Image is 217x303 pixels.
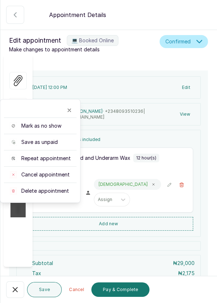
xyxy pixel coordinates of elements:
span: Cancel appointment [21,171,70,178]
p: ₦ [173,260,195,267]
span: Delete appointment [21,187,69,195]
span: Save as unpaid [21,138,58,146]
p: Tax [32,270,41,277]
span: 2,175 [182,270,195,276]
span: +234 8093510236 | [EMAIL_ADDRESS][DOMAIN_NAME] [31,108,145,120]
span: 29,000 [177,260,195,266]
button: View [175,108,195,121]
p: Appointment Details [49,10,106,19]
button: Edit [178,81,195,94]
button: Confirmed [160,35,208,48]
p: [DEMOGRAPHIC_DATA] [99,182,148,187]
button: Add new [24,217,193,231]
p: [PERSON_NAME] [PERSON_NAME] · [31,108,175,120]
p: 12 hour(s) [136,155,156,161]
span: Repeat appointment [21,155,71,162]
p: [DATE] 12:00 PM [32,85,67,90]
p: Make changes to appointment details [9,46,157,53]
span: Mark as no show [21,122,61,129]
label: 💻 Booked Online [67,35,118,46]
button: Pay & Complete [91,282,149,297]
span: Confirmed [165,38,191,45]
p: ₦ [178,270,195,277]
span: Edit appointment [9,35,61,46]
button: Save [27,282,62,297]
p: Subtotal [32,260,53,267]
button: Cancel [65,282,88,297]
